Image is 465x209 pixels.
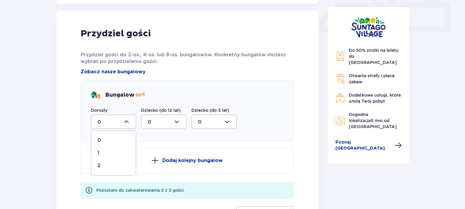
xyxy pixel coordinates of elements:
label: Dziecko (do 12 lat) [141,107,181,113]
p: Dodaj kolejny bungalow [162,157,223,164]
img: bungalows Icon [91,90,101,100]
div: Pozostało do zakwaterowania 3 z 3 gości. [96,187,185,193]
p: 1 [97,150,99,156]
label: Dziecko (do 3 lat) [191,107,229,113]
img: Grill Icon [335,74,345,84]
a: Poznaj [GEOGRAPHIC_DATA] [335,139,402,151]
p: Przydziel gości [81,28,151,39]
span: Otwarte strefy i place zabaw [349,73,394,84]
p: Przydziel gości do 2-os., 4-os. lub 8-os. bungalowów. Konkretny bungalow możesz wybrać po przydzi... [81,51,294,65]
span: nr 1 [136,91,145,98]
a: Zobacz nasze bungalowy [81,68,146,75]
span: Dodatkowe usługi, które umilą Twój pobyt [349,93,401,104]
img: Discount Icon [335,51,345,61]
img: Suntago Village [351,17,386,38]
p: 0 [97,137,101,144]
img: Map Icon [335,116,345,125]
span: Dogodna lokalizacja od [GEOGRAPHIC_DATA] [349,112,397,129]
p: Bungalow [105,91,145,99]
span: Poznaj [GEOGRAPHIC_DATA] [335,139,391,151]
span: 5 min. [371,118,384,123]
span: Do 50% zniżki na bilety do [GEOGRAPHIC_DATA] [349,48,398,65]
button: Dodaj kolejny bungalow [81,147,294,174]
p: 2 [97,162,101,169]
img: Restaurant Icon [335,93,345,103]
label: Dorosły [91,107,107,113]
